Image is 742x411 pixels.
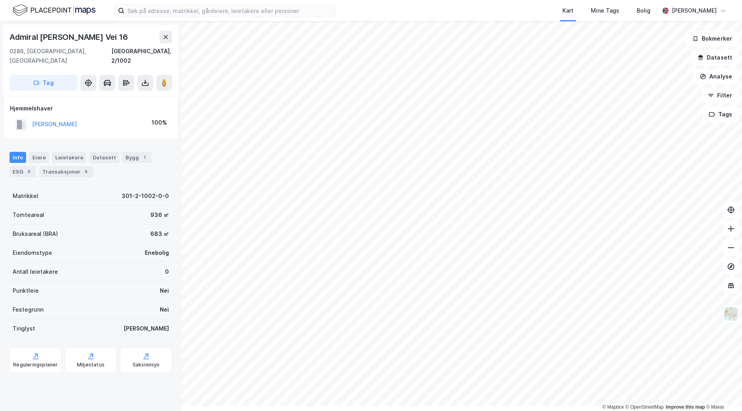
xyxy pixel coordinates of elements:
div: 0286, [GEOGRAPHIC_DATA], [GEOGRAPHIC_DATA] [9,47,111,65]
div: Eiere [29,152,49,163]
button: Tags [702,106,739,122]
div: Mine Tags [591,6,619,15]
div: Antall leietakere [13,267,58,276]
input: Søk på adresse, matrikkel, gårdeiere, leietakere eller personer [124,5,335,17]
button: Bokmerker [686,31,739,47]
div: Punktleie [13,286,39,295]
img: Z [723,306,738,321]
button: Datasett [691,50,739,65]
div: Enebolig [145,248,169,258]
button: Analyse [693,69,739,84]
a: Mapbox [602,404,624,410]
div: Admiral [PERSON_NAME] Vei 16 [9,31,129,43]
div: Leietakere [52,152,86,163]
div: Bygg [122,152,152,163]
div: [GEOGRAPHIC_DATA], 2/1002 [111,47,172,65]
iframe: Chat Widget [703,373,742,411]
div: 301-2-1002-0-0 [122,191,169,201]
div: Nei [160,305,169,314]
div: Transaksjoner [39,166,93,177]
div: Kart [562,6,573,15]
div: [PERSON_NAME] [124,324,169,333]
button: Tag [9,75,77,91]
div: Miljøstatus [77,362,105,368]
div: Nei [160,286,169,295]
div: [PERSON_NAME] [672,6,717,15]
div: 100% [152,118,167,127]
a: Improve this map [666,404,705,410]
div: 4 [82,168,90,176]
div: Info [9,152,26,163]
div: Datasett [90,152,119,163]
div: Tomteareal [13,210,44,220]
div: Saksinnsyn [133,362,160,368]
div: 683 ㎡ [150,229,169,239]
div: 0 [165,267,169,276]
div: Tinglyst [13,324,35,333]
div: 3 [25,168,33,176]
div: Bolig [637,6,650,15]
button: Filter [701,88,739,103]
a: OpenStreetMap [626,404,664,410]
div: ESG [9,166,36,177]
div: Matrikkel [13,191,38,201]
div: 936 ㎡ [150,210,169,220]
div: Hjemmelshaver [10,104,172,113]
div: Reguleringsplaner [13,362,58,368]
div: 1 [141,153,148,161]
div: Eiendomstype [13,248,52,258]
img: logo.f888ab2527a4732fd821a326f86c7f29.svg [13,4,96,17]
div: Bruksareal (BRA) [13,229,58,239]
div: Festegrunn [13,305,43,314]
